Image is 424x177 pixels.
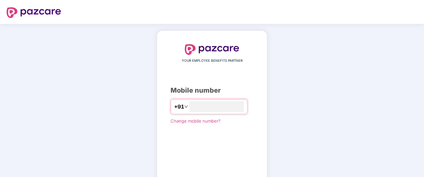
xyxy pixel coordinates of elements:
[174,103,184,111] span: +91
[185,44,239,55] img: logo
[184,105,188,109] span: down
[7,7,61,18] img: logo
[171,85,253,96] div: Mobile number
[171,118,221,124] a: Change mobile number?
[182,58,243,63] span: YOUR EMPLOYEE BENEFITS PARTNER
